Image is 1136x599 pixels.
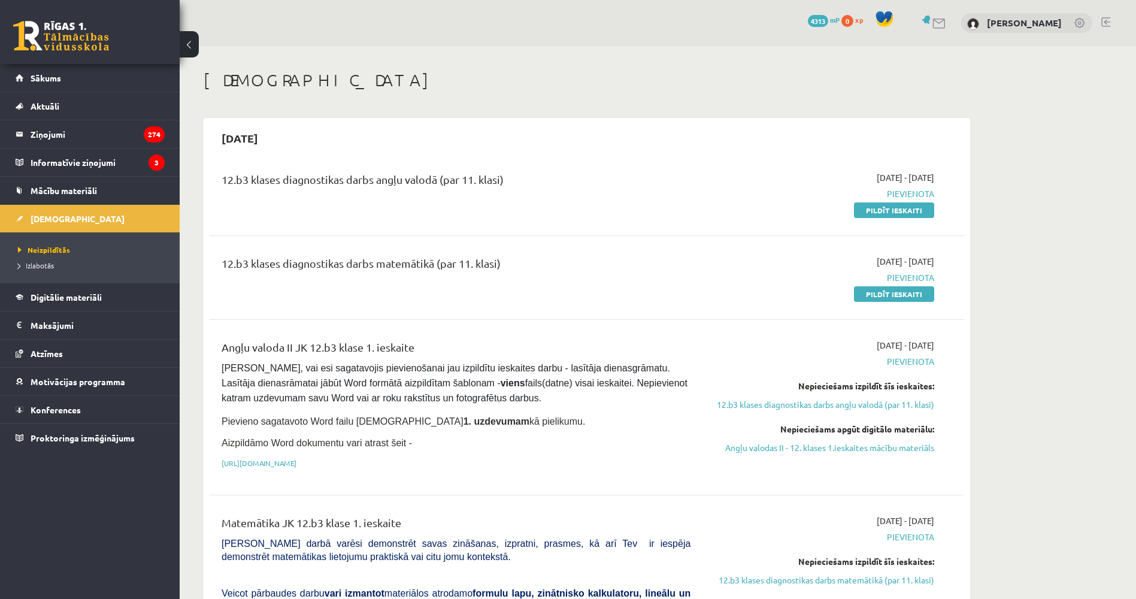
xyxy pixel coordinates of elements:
[16,120,165,148] a: Ziņojumi274
[222,539,690,562] span: [PERSON_NAME] darbā varēsi demonstrēt savas zināšanas, izpratni, prasmes, kā arī Tev ir iespēja d...
[708,423,934,435] div: Nepieciešams apgūt digitālo materiālu:
[222,458,296,468] a: [URL][DOMAIN_NAME]
[31,432,135,443] span: Proktoringa izmēģinājums
[877,339,934,352] span: [DATE] - [DATE]
[708,398,934,411] a: 12.b3 klases diagnostikas darbs angļu valodā (par 11. klasi)
[31,348,63,359] span: Atzīmes
[16,424,165,452] a: Proktoringa izmēģinājums
[808,15,840,25] a: 4313 mP
[16,311,165,339] a: Maksājumi
[808,15,828,27] span: 4313
[18,261,54,270] span: Izlabotās
[31,101,59,111] span: Aktuāli
[204,70,970,90] h1: [DEMOGRAPHIC_DATA]
[222,255,690,277] div: 12.b3 klases diagnostikas darbs matemātikā (par 11. klasi)
[16,368,165,395] a: Motivācijas programma
[18,260,168,271] a: Izlabotās
[31,213,125,224] span: [DEMOGRAPHIC_DATA]
[708,555,934,568] div: Nepieciešams izpildīt šīs ieskaites:
[31,404,81,415] span: Konferences
[854,202,934,218] a: Pildīt ieskaiti
[149,155,165,171] i: 3
[708,271,934,284] span: Pievienota
[841,15,869,25] a: 0 xp
[854,286,934,302] a: Pildīt ieskaiti
[708,441,934,454] a: Angļu valodas II - 12. klases 1.ieskaites mācību materiāls
[708,574,934,586] a: 12.b3 klases diagnostikas darbs matemātikā (par 11. klasi)
[31,376,125,387] span: Motivācijas programma
[16,205,165,232] a: [DEMOGRAPHIC_DATA]
[222,363,690,403] span: [PERSON_NAME], vai esi sagatavojis pievienošanai jau izpildītu ieskaites darbu - lasītāja dienasg...
[708,531,934,543] span: Pievienota
[16,149,165,176] a: Informatīvie ziņojumi3
[18,245,70,255] span: Neizpildītās
[222,515,690,537] div: Matemātika JK 12.b3 klase 1. ieskaite
[222,416,585,426] span: Pievieno sagatavoto Word failu [DEMOGRAPHIC_DATA] kā pielikumu.
[222,339,690,361] div: Angļu valoda II JK 12.b3 klase 1. ieskaite
[144,126,165,143] i: 274
[16,283,165,311] a: Digitālie materiāli
[987,17,1062,29] a: [PERSON_NAME]
[222,171,690,193] div: 12.b3 klases diagnostikas darbs angļu valodā (par 11. klasi)
[16,64,165,92] a: Sākums
[501,378,525,388] strong: viens
[708,355,934,368] span: Pievienota
[830,15,840,25] span: mP
[877,255,934,268] span: [DATE] - [DATE]
[31,149,165,176] legend: Informatīvie ziņojumi
[708,380,934,392] div: Nepieciešams izpildīt šīs ieskaites:
[31,72,61,83] span: Sākums
[16,177,165,204] a: Mācību materiāli
[222,438,412,448] span: Aizpildāmo Word dokumentu vari atrast šeit -
[31,292,102,302] span: Digitālie materiāli
[464,416,529,426] strong: 1. uzdevumam
[877,171,934,184] span: [DATE] - [DATE]
[325,588,384,598] b: vari izmantot
[16,396,165,423] a: Konferences
[210,124,270,152] h2: [DATE]
[31,311,165,339] legend: Maksājumi
[18,244,168,255] a: Neizpildītās
[708,187,934,200] span: Pievienota
[31,185,97,196] span: Mācību materiāli
[16,92,165,120] a: Aktuāli
[877,515,934,527] span: [DATE] - [DATE]
[855,15,863,25] span: xp
[16,340,165,367] a: Atzīmes
[967,18,979,30] img: Oskars Pokrovskis
[13,21,109,51] a: Rīgas 1. Tālmācības vidusskola
[31,120,165,148] legend: Ziņojumi
[841,15,853,27] span: 0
